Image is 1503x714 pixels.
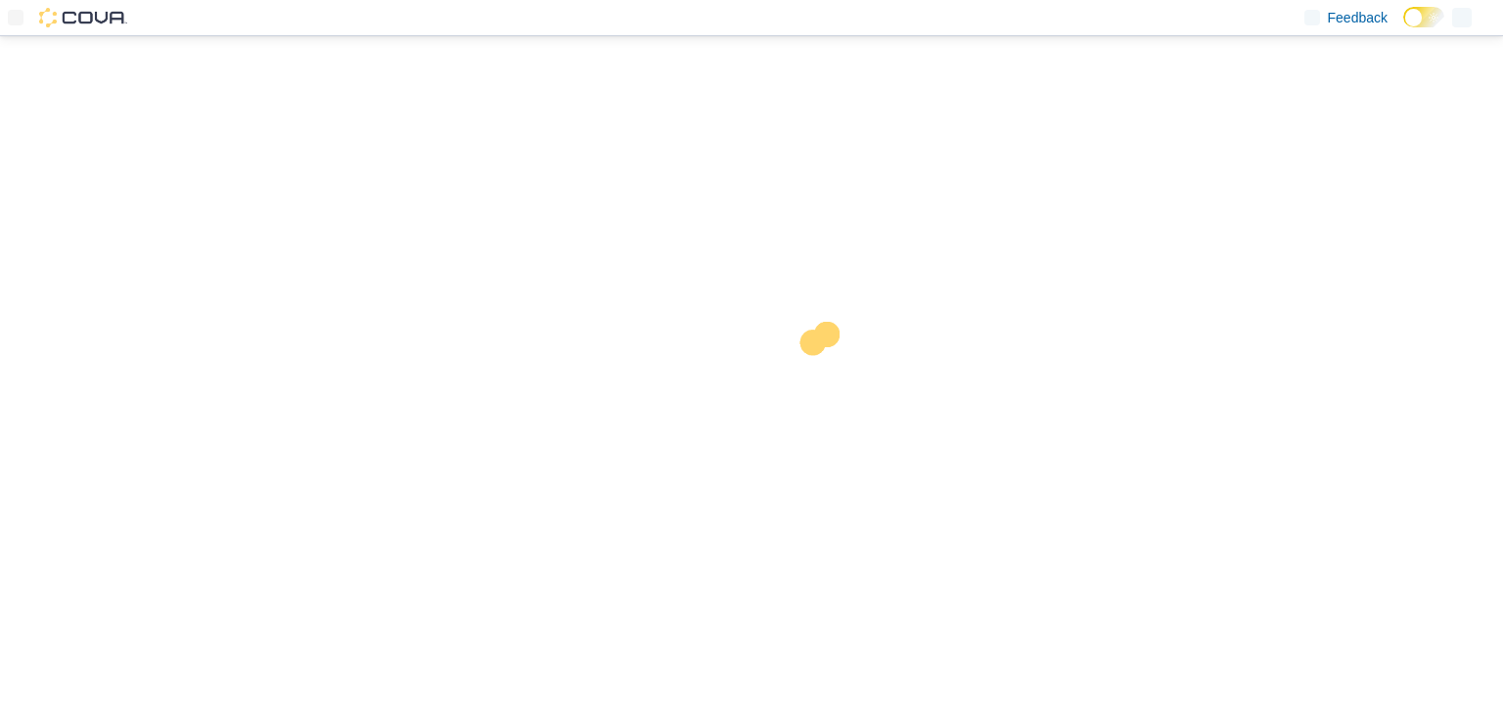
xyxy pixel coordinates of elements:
img: cova-loader [751,307,898,454]
span: Feedback [1328,8,1388,27]
span: Dark Mode [1403,27,1404,28]
input: Dark Mode [1403,7,1444,27]
img: Cova [39,8,127,27]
